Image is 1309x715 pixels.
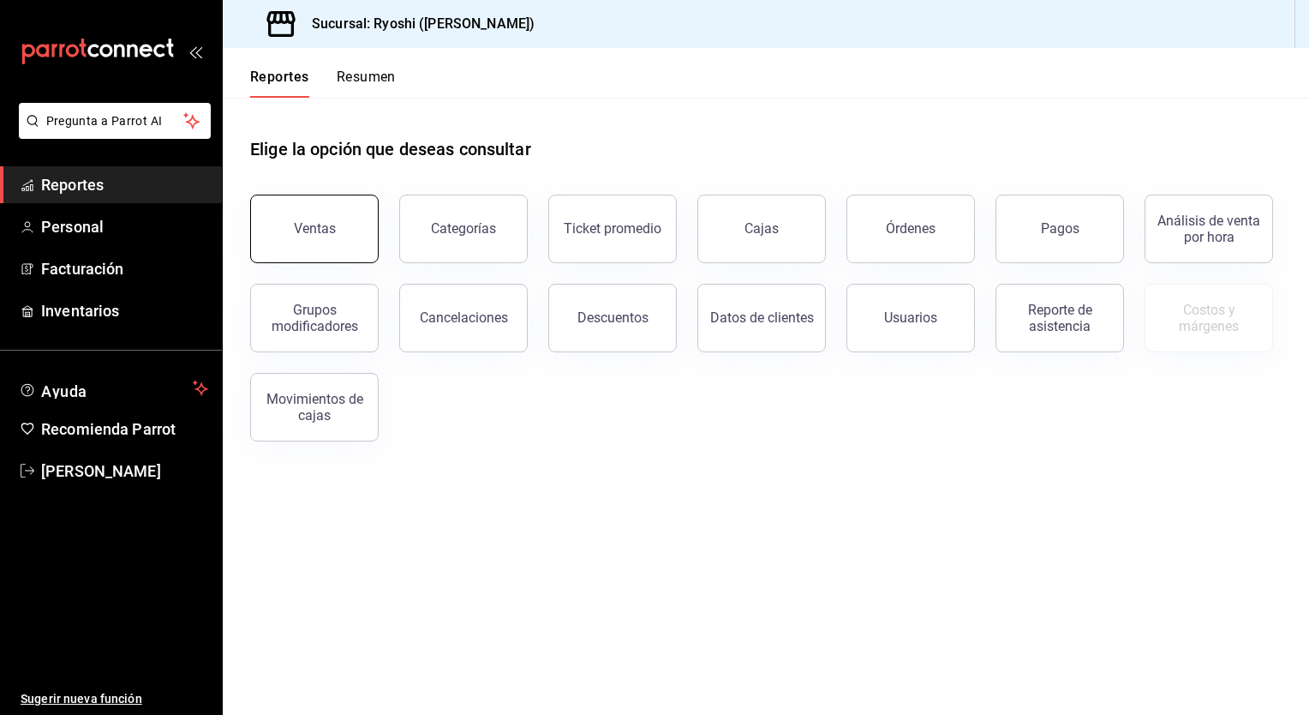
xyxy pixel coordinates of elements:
[12,124,211,142] a: Pregunta a Parrot AI
[548,284,677,352] button: Descuentos
[250,195,379,263] button: Ventas
[41,215,208,238] span: Personal
[697,284,826,352] button: Datos de clientes
[1041,220,1079,237] div: Pagos
[41,418,208,441] span: Recomienda Parrot
[298,14,535,34] h3: Sucursal: Ryoshi ([PERSON_NAME])
[710,309,814,326] div: Datos de clientes
[1007,302,1113,334] div: Reporte de asistencia
[577,309,649,326] div: Descuentos
[564,220,661,237] div: Ticket promedio
[548,195,677,263] button: Ticket promedio
[697,195,826,263] button: Cajas
[46,112,184,130] span: Pregunta a Parrot AI
[995,195,1124,263] button: Pagos
[41,378,186,399] span: Ayuda
[250,69,396,98] div: navigation tabs
[41,460,208,483] span: [PERSON_NAME]
[1156,302,1262,334] div: Costos y márgenes
[261,391,368,424] div: Movimientos de cajas
[744,220,779,237] div: Cajas
[420,309,508,326] div: Cancelaciones
[294,220,336,237] div: Ventas
[886,220,935,237] div: Órdenes
[1145,195,1273,263] button: Análisis de venta por hora
[41,257,208,280] span: Facturación
[261,302,368,334] div: Grupos modificadores
[19,103,211,139] button: Pregunta a Parrot AI
[250,136,531,162] h1: Elige la opción que deseas consultar
[399,284,528,352] button: Cancelaciones
[41,173,208,196] span: Reportes
[1145,284,1273,352] button: Contrata inventarios para ver este reporte
[431,220,496,237] div: Categorías
[41,299,208,322] span: Inventarios
[250,69,309,98] button: Reportes
[884,309,937,326] div: Usuarios
[399,195,528,263] button: Categorías
[250,284,379,352] button: Grupos modificadores
[1156,213,1262,245] div: Análisis de venta por hora
[250,373,379,442] button: Movimientos de cajas
[337,69,396,98] button: Resumen
[188,45,202,58] button: open_drawer_menu
[846,284,975,352] button: Usuarios
[995,284,1124,352] button: Reporte de asistencia
[21,690,208,708] span: Sugerir nueva función
[846,195,975,263] button: Órdenes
